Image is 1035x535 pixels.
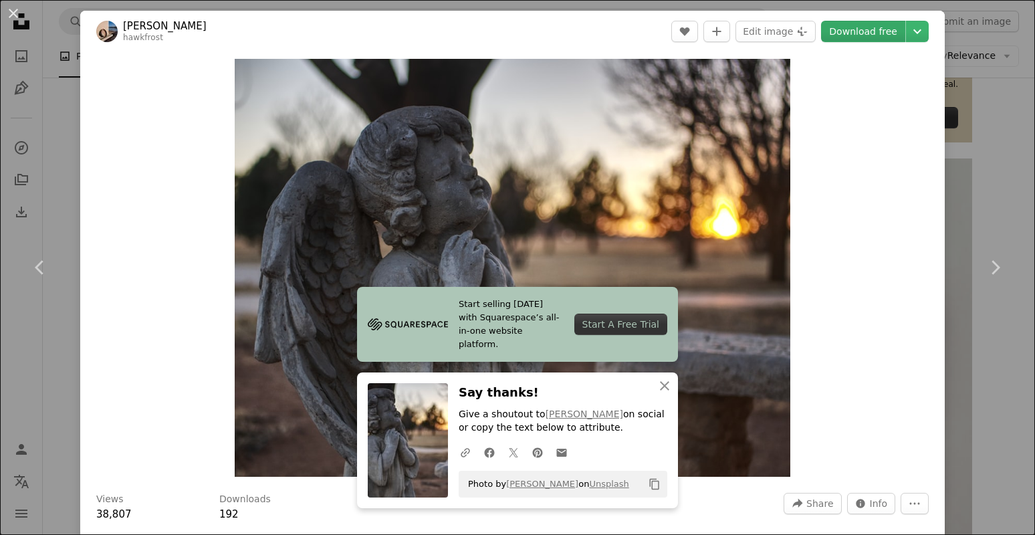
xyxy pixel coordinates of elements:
[901,493,929,514] button: More Actions
[806,494,833,514] span: Share
[784,493,841,514] button: Share this image
[477,439,501,465] a: Share on Facebook
[526,439,550,465] a: Share on Pinterest
[459,383,667,403] h3: Say thanks!
[96,493,124,506] h3: Views
[906,21,929,42] button: Choose download size
[574,314,667,335] div: Start A Free Trial
[459,408,667,435] p: Give a shoutout to on social or copy the text below to attribute.
[821,21,905,42] a: Download free
[219,493,271,506] h3: Downloads
[847,493,896,514] button: Stats about this image
[459,298,564,351] span: Start selling [DATE] with Squarespace’s all-in-one website platform.
[96,508,132,520] span: 38,807
[96,21,118,42] img: Go to John Wiggains's profile
[368,314,448,334] img: file-1705255347840-230a6ab5bca9image
[955,203,1035,332] a: Next
[546,409,623,419] a: [PERSON_NAME]
[357,287,678,362] a: Start selling [DATE] with Squarespace’s all-in-one website platform.Start A Free Trial
[589,479,628,489] a: Unsplash
[219,508,239,520] span: 192
[123,33,163,42] a: hawkfrost
[235,59,791,477] button: Zoom in on this image
[501,439,526,465] a: Share on Twitter
[550,439,574,465] a: Share over email
[643,473,666,496] button: Copy to clipboard
[671,21,698,42] button: Like
[703,21,730,42] button: Add to Collection
[735,21,816,42] button: Edit image
[235,59,791,477] img: a statue of an angel praying in a park
[461,473,629,495] span: Photo by on
[123,19,207,33] a: [PERSON_NAME]
[506,479,578,489] a: [PERSON_NAME]
[870,494,888,514] span: Info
